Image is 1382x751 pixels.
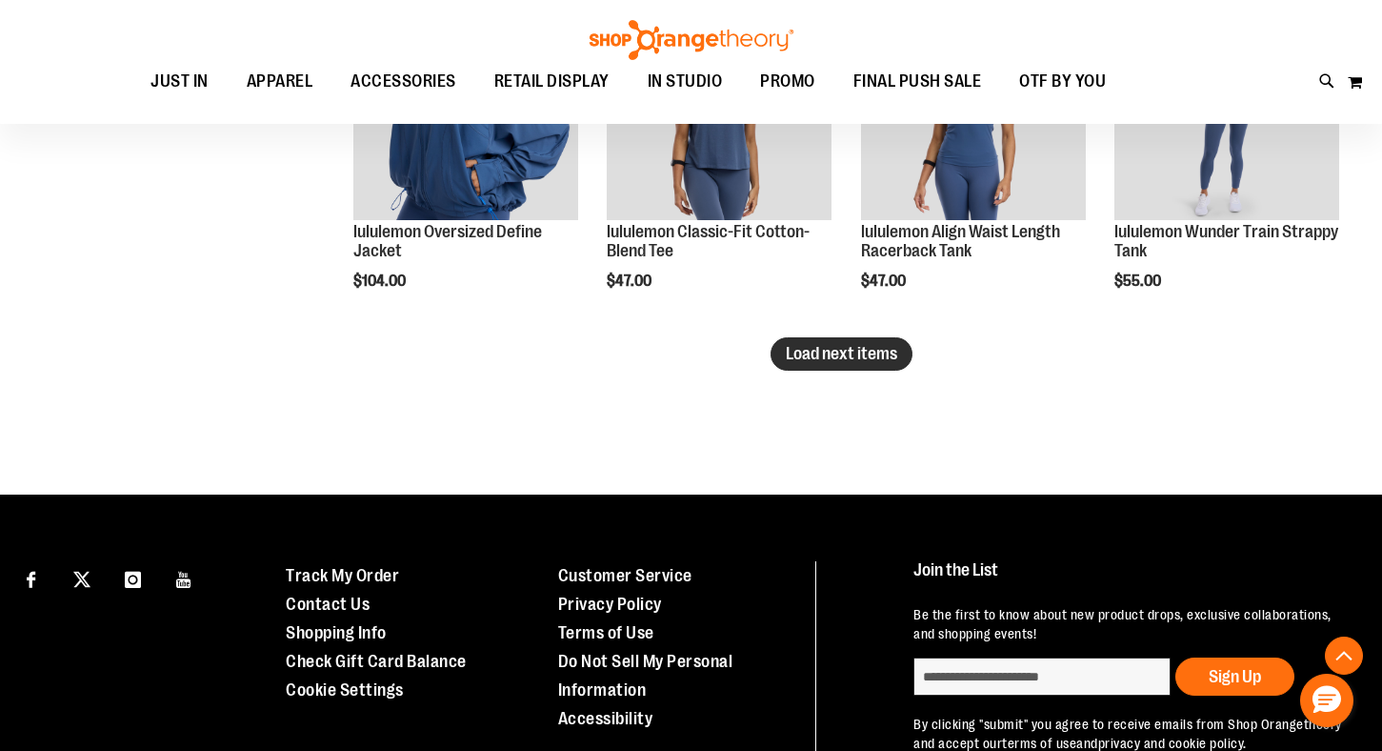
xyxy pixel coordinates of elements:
[558,709,653,728] a: Accessibility
[228,60,332,104] a: APPAREL
[1000,60,1125,104] a: OTF BY YOU
[771,337,912,371] button: Load next items
[1325,637,1363,675] button: Back To Top
[286,623,387,642] a: Shopping Info
[913,658,1171,696] input: enter email
[1175,658,1294,696] button: Sign Up
[1002,736,1076,751] a: terms of use
[150,60,209,103] span: JUST IN
[494,60,610,103] span: RETAIL DISPLAY
[861,222,1060,260] a: lululemon Align Waist Length Racerback Tank
[834,60,1001,104] a: FINAL PUSH SALE
[1019,60,1106,103] span: OTF BY YOU
[286,652,467,671] a: Check Gift Card Balance
[648,60,723,103] span: IN STUDIO
[558,623,654,642] a: Terms of Use
[353,273,409,290] span: $104.00
[1098,736,1247,751] a: privacy and cookie policy.
[14,561,48,595] a: Visit our Facebook page
[131,60,228,103] a: JUST IN
[587,20,796,60] img: Shop Orangetheory
[1114,222,1338,260] a: lululemon Wunder Train Strappy Tank
[286,680,404,700] a: Cookie Settings
[73,571,90,588] img: Twitter
[607,222,810,260] a: lululemon Classic-Fit Cotton-Blend Tee
[353,222,542,260] a: lululemon Oversized Define Jacket
[558,566,692,585] a: Customer Service
[558,652,733,700] a: Do Not Sell My Personal Information
[607,273,654,290] span: $47.00
[1209,667,1261,686] span: Sign Up
[861,273,909,290] span: $47.00
[853,60,982,103] span: FINAL PUSH SALE
[913,561,1346,597] h4: Join the List
[1300,674,1353,727] button: Hello, have a question? Let’s chat.
[351,60,456,103] span: ACCESSORIES
[629,60,742,104] a: IN STUDIO
[247,60,313,103] span: APPAREL
[116,561,150,595] a: Visit our Instagram page
[558,595,662,614] a: Privacy Policy
[475,60,629,104] a: RETAIL DISPLAY
[760,60,815,103] span: PROMO
[913,605,1346,643] p: Be the first to know about new product drops, exclusive collaborations, and shopping events!
[286,566,399,585] a: Track My Order
[66,561,99,595] a: Visit our X page
[331,60,475,104] a: ACCESSORIES
[168,561,201,595] a: Visit our Youtube page
[741,60,834,104] a: PROMO
[786,344,897,363] span: Load next items
[1114,273,1164,290] span: $55.00
[286,595,370,614] a: Contact Us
